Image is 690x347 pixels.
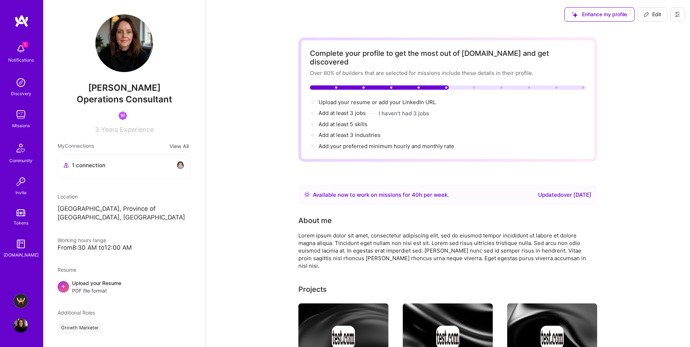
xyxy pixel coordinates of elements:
[538,191,591,199] div: Updated over [DATE]
[4,251,39,259] div: [DOMAIN_NAME]
[12,139,30,157] img: Community
[8,56,34,64] div: Notifications
[58,244,191,252] div: From 8:30 AM to 12:00 AM
[95,126,99,133] span: 3
[14,294,28,308] img: A.Team - Grow A.Team's Community & Demand
[319,110,366,116] span: Add at least 3 jobs
[313,191,449,199] div: Available now to work on missions for h per week .
[319,121,367,128] span: Add at least 5 skills
[14,75,28,90] img: discovery
[58,205,191,222] p: [GEOGRAPHIC_DATA], Province of [GEOGRAPHIC_DATA], [GEOGRAPHIC_DATA]
[14,318,28,333] img: User Avatar
[12,122,30,129] div: Missions
[9,157,32,164] div: Community
[64,163,69,168] i: icon Collaborator
[95,14,153,72] img: User Avatar
[637,7,667,22] button: Edit
[319,98,436,106] div: or
[118,111,127,120] img: Been on Mission
[72,279,121,294] div: Upload your Resume
[11,90,31,97] div: Discovery
[58,310,95,316] span: Additional Roles
[12,294,30,308] a: A.Team - Grow A.Team's Community & Demand
[14,219,28,227] div: Tokens
[14,174,28,189] img: Invite
[644,11,661,18] span: Edit
[310,49,586,66] div: Complete your profile to get the most out of [DOMAIN_NAME] and get discovered
[22,42,28,48] span: 1
[72,161,105,169] span: 1 connection
[61,282,66,290] span: +
[319,132,380,138] span: Add at least 3 industries
[58,193,191,200] div: Location
[379,110,429,117] button: I haven't had 3 jobs
[176,161,185,169] img: avatar
[14,107,28,122] img: teamwork
[319,99,370,106] span: Upload your resume
[58,142,94,150] span: My Connections
[72,287,121,294] span: PDF file format
[12,318,30,333] a: User Avatar
[298,232,586,270] div: Lorem ipsum dolor sit amet, consectetur adipiscing elit, sed do eiusmod tempor incididunt ut labo...
[14,14,29,27] img: logo
[58,279,191,294] div: +Upload your ResumePDF file format
[58,237,106,243] span: Working hours range
[167,142,191,150] button: View All
[58,83,191,93] span: [PERSON_NAME]
[412,191,419,198] span: 40
[58,155,191,178] button: 1 connectionavatar
[304,192,310,197] img: Availability
[17,209,25,216] img: tokens
[101,126,154,133] span: Years Experience
[319,143,454,150] span: Add your preferred minimum hourly and monthly rate
[14,237,28,251] img: guide book
[15,189,27,196] div: Invite
[14,42,28,56] img: bell
[58,267,76,273] span: Resume
[298,215,332,226] div: About me
[310,69,586,77] div: Over 80% of builders that are selected for missions include these details in their profile.
[298,284,327,295] div: Projects
[77,94,172,104] span: Operations Consultant
[379,99,436,106] span: add your LinkedIn URL
[58,322,102,334] div: Growth Marketer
